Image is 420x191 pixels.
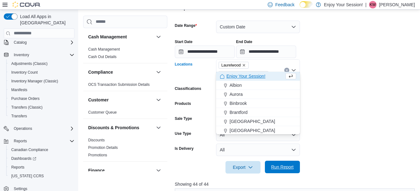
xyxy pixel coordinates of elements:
[88,125,154,131] button: Discounts & Promotions
[6,59,77,68] button: Adjustments (Classic)
[11,125,35,132] button: Operations
[219,62,249,69] span: Laurelwood
[11,137,29,145] button: Reports
[155,33,162,41] button: Cash Management
[9,146,74,154] span: Canadian Compliance
[230,109,248,115] span: Brantford
[88,55,117,59] a: Cash Out Details
[216,117,300,126] button: [GEOGRAPHIC_DATA]
[9,172,46,180] a: [US_STATE] CCRS
[11,137,74,145] span: Reports
[11,61,48,66] span: Adjustments (Classic)
[9,69,40,76] a: Inventory Count
[18,13,74,26] span: Load All Apps in [GEOGRAPHIC_DATA]
[216,81,300,90] button: Albion
[175,86,201,91] label: Classifications
[11,70,38,75] span: Inventory Count
[369,1,377,8] div: Kelly Warren
[9,155,39,162] a: Dashboards
[88,69,154,75] button: Compliance
[9,112,74,120] span: Transfers
[175,116,192,121] label: Sale Type
[6,94,77,103] button: Purchase Orders
[88,54,117,59] span: Cash Out Details
[324,1,363,8] p: Enjoy Your Session!
[9,86,74,94] span: Manifests
[230,127,275,134] span: [GEOGRAPHIC_DATA]
[236,46,296,58] input: Press the down key to open a popover containing a calendar.
[14,139,27,144] span: Reports
[83,81,167,91] div: Compliance
[11,147,48,152] span: Canadian Compliance
[88,97,109,103] h3: Customer
[11,87,27,92] span: Manifests
[11,125,74,132] span: Operations
[216,90,300,99] button: Aurora
[230,118,275,125] span: [GEOGRAPHIC_DATA]
[216,99,300,108] button: Binbrook
[175,62,193,67] label: Locations
[83,136,167,161] div: Discounts & Promotions
[9,60,74,67] span: Adjustments (Classic)
[229,161,257,174] span: Export
[88,82,150,87] a: OCS Transaction Submission Details
[365,1,367,8] p: |
[83,109,167,119] div: Customer
[175,101,191,106] label: Products
[6,145,77,154] button: Canadian Compliance
[9,172,74,180] span: Washington CCRS
[83,46,167,63] div: Cash Management
[242,63,246,67] button: Remove Laurelwood from selection in this group
[1,137,77,145] button: Reports
[13,2,41,8] img: Cova
[6,103,77,112] button: Transfers (Classic)
[88,34,127,40] h3: Cash Management
[175,181,417,187] p: Showing 44 of 44
[88,82,150,87] span: OCS Transaction Submission Details
[6,154,77,163] a: Dashboards
[88,145,118,150] span: Promotion Details
[14,40,27,45] span: Catalog
[11,39,29,46] button: Catalog
[175,46,235,58] input: Press the down key to open a popover containing a calendar.
[9,164,27,171] a: Reports
[271,164,294,170] span: Run Report
[6,68,77,77] button: Inventory Count
[88,110,117,115] span: Customer Queue
[9,95,74,102] span: Purchase Orders
[155,124,162,131] button: Discounts & Promotions
[11,96,40,101] span: Purchase Orders
[221,71,261,78] span: [GEOGRAPHIC_DATA]
[11,51,32,59] button: Inventory
[9,104,45,111] a: Transfers (Classic)
[291,68,296,73] button: Close list of options
[88,167,105,174] h3: Finance
[275,2,294,8] span: Feedback
[1,51,77,59] button: Inventory
[155,96,162,104] button: Customer
[175,23,197,28] label: Date Range
[11,105,43,110] span: Transfers (Classic)
[300,1,313,8] input: Dark Mode
[14,126,32,131] span: Operations
[88,138,105,143] span: Discounts
[9,95,42,102] a: Purchase Orders
[230,82,242,88] span: Albion
[11,51,74,59] span: Inventory
[236,39,252,44] label: End Date
[175,131,191,136] label: Use Type
[155,167,162,174] button: Finance
[9,60,50,67] a: Adjustments (Classic)
[11,114,27,119] span: Transfers
[11,39,74,46] span: Catalog
[11,156,36,161] span: Dashboards
[221,62,241,68] span: Laurelwood
[9,155,74,162] span: Dashboards
[230,91,243,97] span: Aurora
[219,71,268,78] span: Waterloo
[175,146,194,151] label: Is Delivery
[175,39,193,44] label: Start Date
[88,47,120,52] span: Cash Management
[88,153,107,157] a: Promotions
